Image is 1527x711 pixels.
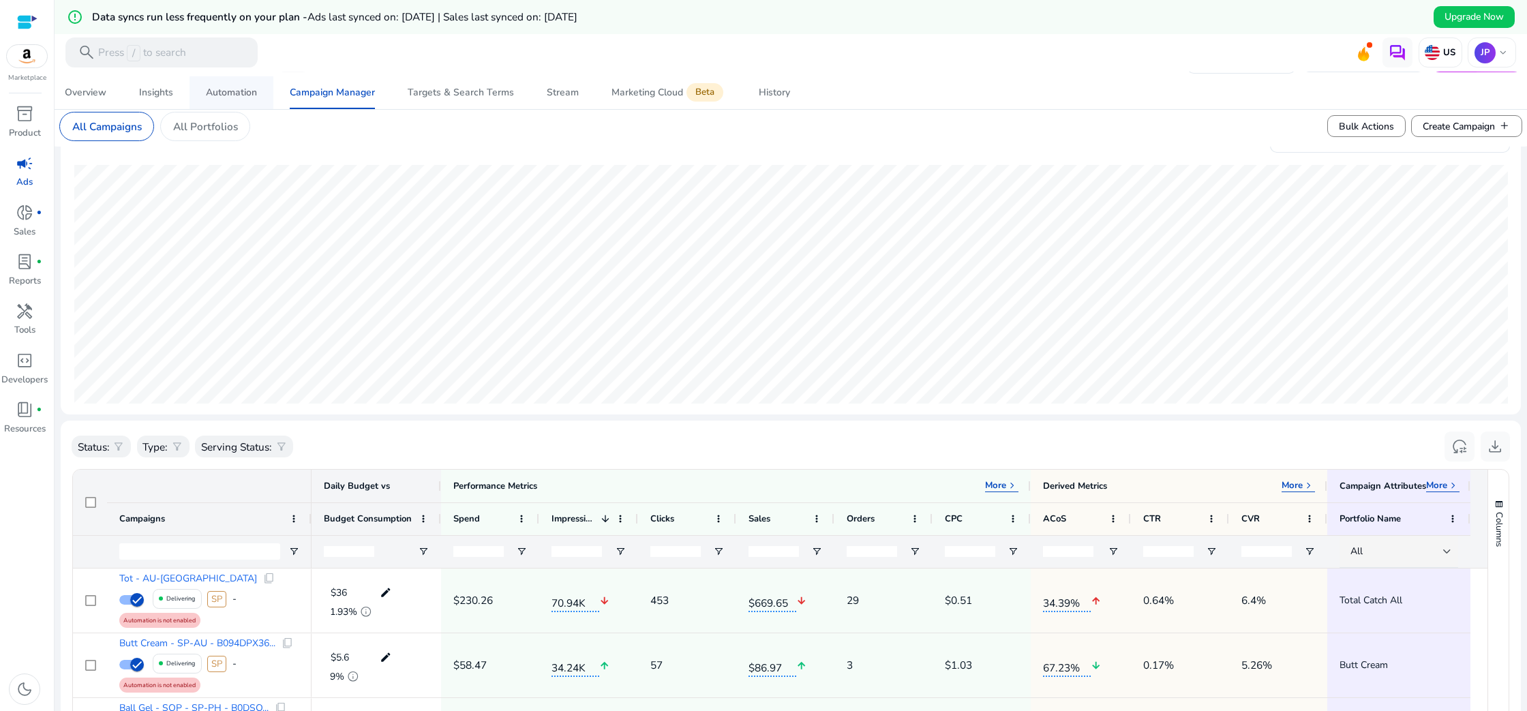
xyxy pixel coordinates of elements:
div: Performance Metrics [453,480,537,493]
span: Spend [453,513,480,525]
span: Portfolio Name [1340,513,1401,525]
mat-icon: arrow_upward [599,652,609,680]
p: 0.17% [1143,651,1174,679]
mat-icon: arrow_upward [796,652,806,680]
div: Derived Metrics [1043,480,1107,493]
button: Open Filter Menu [615,546,626,557]
span: Sales [749,513,770,525]
mat-icon: arrow_downward [1091,652,1101,680]
p: 3 [847,651,853,679]
span: Upgrade Now [1445,10,1504,24]
p: Status: [78,439,110,455]
div: - [232,585,237,613]
span: Clicks [650,513,674,525]
p: Delivering [166,585,195,613]
span: filter_alt [275,441,288,453]
span: Impressions [551,513,596,525]
span: Campaigns [119,513,165,525]
span: fiber_manual_record [36,259,42,265]
span: 1.93% [330,607,357,617]
mat-icon: edit [376,583,395,603]
span: content_copy [282,637,294,650]
span: filter_alt [171,441,183,453]
span: lab_profile [16,253,33,271]
span: keyboard_arrow_right [1006,480,1018,492]
p: Product [9,127,41,140]
span: 34.24K [551,654,599,677]
span: $669.65 [749,589,796,612]
span: Tot - AU-[GEOGRAPHIC_DATA] [119,574,257,584]
p: 29 [847,586,859,614]
span: ACoS [1043,513,1066,525]
div: - [232,650,237,678]
span: keyboard_arrow_down [1497,47,1509,59]
p: $0.51 [945,586,972,614]
span: $36 [331,586,347,599]
button: Open Filter Menu [811,546,822,557]
img: amazon.svg [7,45,48,67]
button: Open Filter Menu [1008,546,1018,557]
span: code_blocks [16,352,33,369]
span: Total Catch All [1340,586,1458,614]
span: SP [207,656,226,672]
span: Beta [686,83,723,102]
mat-icon: arrow_upward [1091,587,1101,615]
p: US [1440,47,1455,59]
span: fiber_manual_record [36,407,42,413]
mat-icon: edit [376,648,395,668]
p: 453 [650,586,669,614]
p: $58.47 [453,651,487,679]
p: 0.64% [1143,586,1174,614]
div: Automation [206,88,257,97]
span: 34.39% [1043,589,1091,612]
input: Campaigns Filter Input [119,543,280,560]
span: / [127,45,140,61]
span: All [1350,545,1363,558]
div: Campaign Manager [290,88,375,97]
span: Daily Budget vs [324,480,390,492]
button: Open Filter Menu [288,546,299,557]
p: Developers [1,374,48,387]
span: reset_settings [1451,438,1468,455]
button: reset_settings [1445,432,1475,462]
span: Budget Consumption [324,513,412,525]
span: download [1486,438,1504,455]
span: add [1498,120,1511,132]
p: Tools [14,324,35,337]
p: Type: [142,439,168,455]
mat-icon: error_outline [67,9,83,25]
span: keyboard_arrow_right [1303,480,1315,492]
p: More [985,480,1006,492]
span: CTR [1143,513,1161,525]
mat-icon: arrow_downward [599,587,609,615]
button: Open Filter Menu [516,546,527,557]
p: Sales [14,226,35,239]
p: Resources [4,423,46,436]
span: book_4 [16,401,33,419]
p: Delivering [166,650,195,678]
p: JP [1475,42,1496,63]
span: SP [207,591,226,607]
span: 9% [330,672,344,682]
p: All Portfolios [173,119,238,134]
span: Butt Cream [1340,651,1458,679]
span: Automation is not enabled [123,679,196,691]
button: Open Filter Menu [713,546,724,557]
span: campaign [16,155,33,172]
button: Open Filter Menu [418,546,429,557]
button: Create Campaignadd [1411,115,1522,137]
span: fiber_manual_record [36,210,42,216]
p: Press to search [98,45,186,61]
button: download [1481,432,1511,462]
button: Open Filter Menu [909,546,920,557]
p: Marketplace [8,73,46,83]
span: inventory_2 [16,105,33,123]
div: Marketing Cloud [611,87,726,99]
img: us.svg [1425,45,1440,60]
div: History [759,88,790,97]
span: 70.94K [551,589,599,612]
span: Butt Cream - SP-AU - B094DPX36... [119,639,275,648]
span: $5.6 [331,651,349,664]
span: search [78,44,95,61]
span: Create Campaign [1423,119,1510,134]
